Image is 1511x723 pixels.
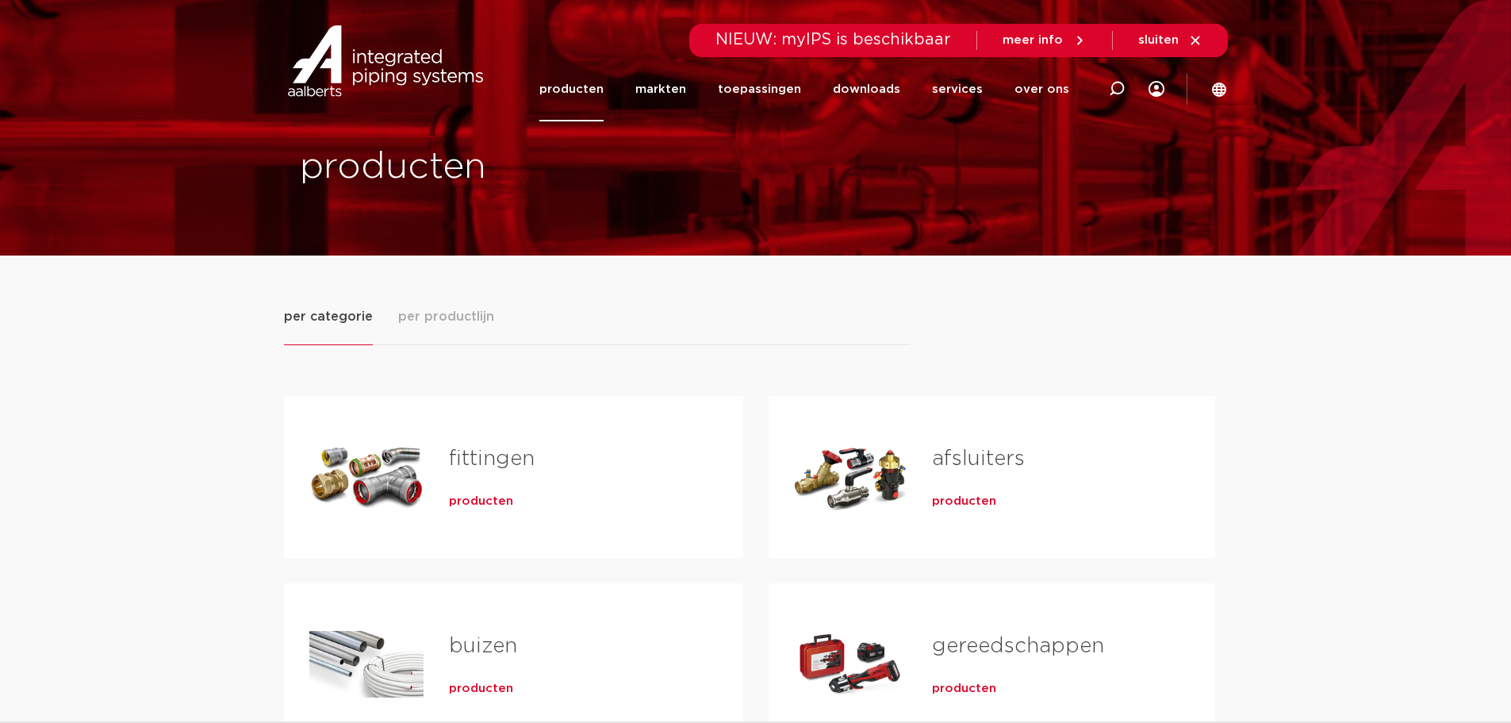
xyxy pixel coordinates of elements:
[932,57,983,121] a: services
[833,57,900,121] a: downloads
[449,636,517,656] a: buizen
[449,494,513,510] a: producten
[635,57,686,121] a: markten
[284,307,373,326] span: per categorie
[539,57,1069,121] nav: Menu
[398,307,494,326] span: per productlijn
[932,681,996,697] a: producten
[449,448,535,469] a: fittingen
[718,57,801,121] a: toepassingen
[1138,33,1202,48] a: sluiten
[715,32,951,48] span: NIEUW: myIPS is beschikbaar
[1003,33,1087,48] a: meer info
[1138,34,1179,46] span: sluiten
[932,494,996,510] a: producten
[300,142,748,193] h1: producten
[932,448,1025,469] a: afsluiters
[1003,34,1063,46] span: meer info
[932,636,1104,656] a: gereedschappen
[1149,57,1164,121] div: my IPS
[449,681,513,697] a: producten
[539,57,604,121] a: producten
[1014,57,1069,121] a: over ons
